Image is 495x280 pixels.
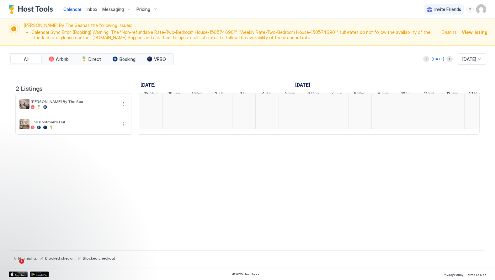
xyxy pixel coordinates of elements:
a: October 5, 2025 [283,89,297,99]
a: September 30, 2025 [166,89,182,99]
div: menu [120,121,127,128]
span: [DATE] [462,57,476,62]
span: 10 [401,91,405,97]
div: User profile [476,4,486,14]
a: October 13, 2025 [467,89,484,99]
span: VRBO [154,57,166,62]
span: Airbnb [56,57,69,62]
span: Privacy Policy [443,273,463,277]
div: menu [120,100,127,108]
a: Inbox [87,6,97,13]
button: [DATE] [431,55,445,63]
span: 2 [215,91,217,97]
span: 9 [377,91,380,97]
a: October 10, 2025 [400,89,412,99]
a: Calendar [63,6,82,13]
span: 6 [307,91,310,97]
button: Previous month [423,56,429,62]
a: App Store [9,272,28,277]
a: October 6, 2025 [306,89,321,99]
span: Messaging [102,7,124,12]
span: Pricing [136,7,150,12]
button: VRBO [141,55,172,64]
div: listing image [19,119,29,129]
span: 3 [240,91,242,97]
span: Thu [381,91,388,97]
span: Invite Friends [434,7,461,12]
span: Wed [194,91,202,97]
a: October 1, 2025 [294,80,312,89]
span: Thu [218,91,226,97]
span: Sat [428,91,434,97]
span: Direct [88,57,101,62]
button: All [10,55,42,64]
div: menu [466,6,474,13]
button: More options [120,100,127,108]
span: 7 [331,91,334,97]
a: October 4, 2025 [260,89,273,99]
span: Sun [288,91,295,97]
span: 11 [424,91,427,97]
span: Mon [474,91,482,97]
span: Mon [150,91,158,97]
span: 4 [262,91,265,97]
a: October 1, 2025 [190,89,204,99]
span: 30 [168,91,173,97]
span: Sat [266,91,272,97]
a: October 2, 2025 [213,89,227,99]
span: Mon [311,91,319,97]
button: More options [120,121,127,128]
span: Sun [451,91,458,97]
span: © 2025 Host Tools [232,272,259,276]
span: 29 [144,91,149,97]
span: Calendar [63,7,82,12]
a: September 29, 2025 [142,89,159,99]
li: Calendar Sync Error: (Booking) Warning! The "Non-refundable Rate-Two-Bedroom House-1505746901", "... [31,30,438,40]
iframe: Intercom notifications message [5,219,130,263]
span: Fri [243,91,247,97]
a: September 29, 2025 [139,80,157,89]
div: [DATE] [432,56,444,62]
span: All [24,57,29,62]
span: Fri [406,91,411,97]
a: October 11, 2025 [423,89,436,99]
span: Terms Of Use [466,273,486,277]
span: Wed [357,91,365,97]
span: 1 [19,259,24,264]
span: [PERSON_NAME] By The Sea has the following issues: [24,23,438,42]
div: Dismiss [442,29,457,35]
span: [PERSON_NAME] By The Sea [31,99,117,104]
div: listing image [19,99,29,109]
a: October 9, 2025 [376,89,390,99]
span: The Postman's Hut [31,120,117,124]
iframe: Intercom live chat [6,259,21,274]
span: 2 Listings [15,83,43,93]
button: Next month [446,56,453,62]
button: Booking [108,55,140,64]
div: tab-group [9,53,174,65]
span: 8 [354,91,356,97]
span: Tue [335,91,342,97]
button: Direct [76,55,107,64]
a: October 7, 2025 [330,89,343,99]
span: Tue [173,91,180,97]
a: Privacy Policy [443,271,463,277]
a: October 8, 2025 [352,89,367,99]
a: Google Play Store [30,272,49,277]
div: View listing [462,29,487,35]
a: October 12, 2025 [445,89,460,99]
span: 1 [192,91,193,97]
span: Booking [120,57,136,62]
a: Host Tools Logo [9,5,56,14]
span: 12 [446,91,450,97]
span: Inbox [87,7,97,12]
button: Airbnb [43,55,74,64]
span: 5 [285,91,287,97]
span: 13 [469,91,473,97]
a: Terms Of Use [466,271,486,277]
